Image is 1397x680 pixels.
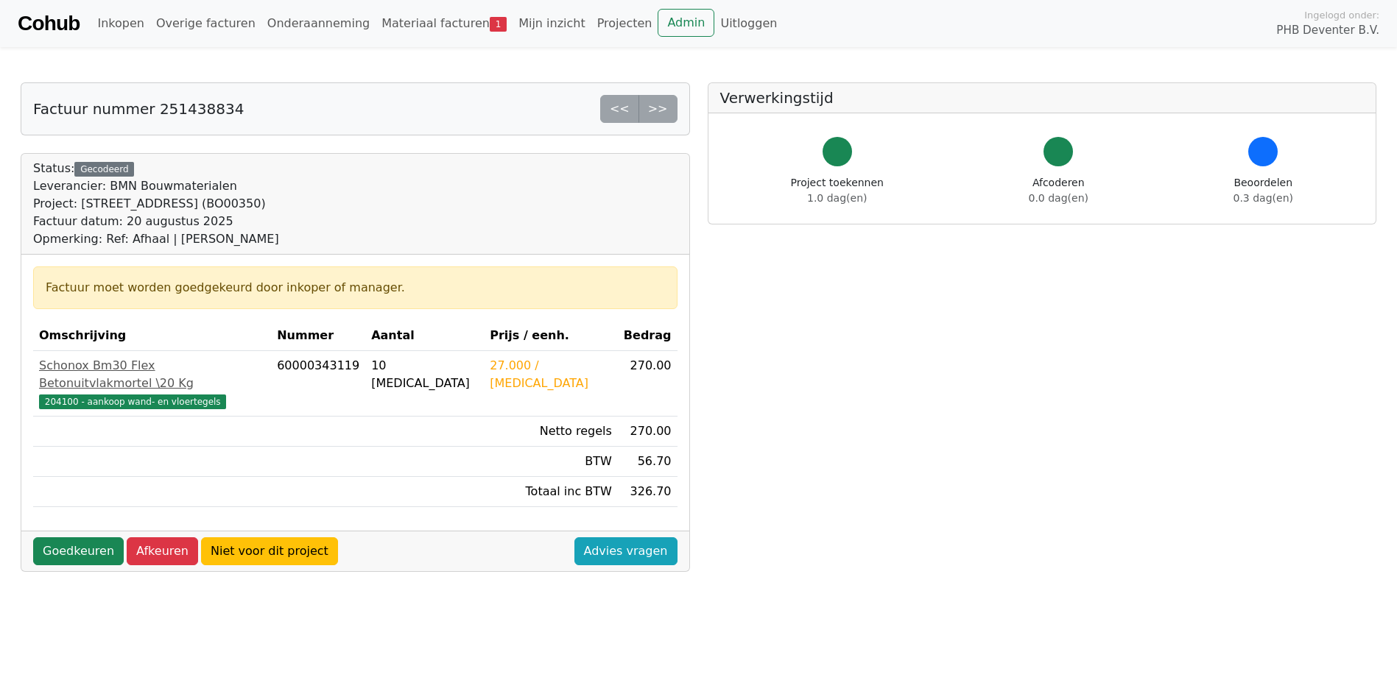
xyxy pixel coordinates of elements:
div: Project toekennen [791,175,884,206]
div: Factuur datum: 20 augustus 2025 [33,213,279,230]
td: BTW [484,447,618,477]
span: 1.0 dag(en) [807,192,867,204]
span: 0.0 dag(en) [1029,192,1088,204]
div: Leverancier: BMN Bouwmaterialen [33,177,279,195]
td: 60000343119 [271,351,365,417]
div: Schonox Bm30 Flex Betonuitvlakmortel \20 Kg [39,357,265,392]
div: 27.000 / [MEDICAL_DATA] [490,357,612,392]
span: PHB Deventer B.V. [1276,22,1379,39]
a: Uitloggen [714,9,783,38]
a: Goedkeuren [33,537,124,565]
div: Status: [33,160,279,248]
div: Project: [STREET_ADDRESS] (BO00350) [33,195,279,213]
h5: Factuur nummer 251438834 [33,100,244,118]
a: Admin [658,9,714,37]
h5: Verwerkingstijd [720,89,1365,107]
a: Inkopen [91,9,149,38]
a: Overige facturen [150,9,261,38]
a: Mijn inzicht [513,9,591,38]
td: 270.00 [618,351,678,417]
a: Projecten [591,9,658,38]
span: 204100 - aankoop wand- en vloertegels [39,394,226,409]
td: 270.00 [618,417,678,447]
th: Omschrijving [33,321,271,351]
span: 0.3 dag(en) [1234,192,1293,204]
div: Factuur moet worden goedgekeurd door inkoper of manager. [46,279,665,297]
td: 326.70 [618,477,678,507]
a: Materiaal facturen1 [376,9,513,38]
div: 10 [MEDICAL_DATA] [371,357,478,392]
div: Opmerking: Ref: Afhaal | [PERSON_NAME] [33,230,279,248]
th: Prijs / eenh. [484,321,618,351]
td: 56.70 [618,447,678,477]
th: Bedrag [618,321,678,351]
a: Afkeuren [127,537,198,565]
td: Totaal inc BTW [484,477,618,507]
a: Schonox Bm30 Flex Betonuitvlakmortel \20 Kg204100 - aankoop wand- en vloertegels [39,357,265,410]
th: Aantal [365,321,484,351]
a: Onderaanneming [261,9,376,38]
span: 1 [490,17,507,32]
a: Cohub [18,6,80,41]
span: Ingelogd onder: [1304,8,1379,22]
a: Advies vragen [574,537,678,565]
div: Afcoderen [1029,175,1088,206]
th: Nummer [271,321,365,351]
div: Beoordelen [1234,175,1293,206]
a: Niet voor dit project [201,537,338,565]
td: Netto regels [484,417,618,447]
div: Gecodeerd [74,162,134,177]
